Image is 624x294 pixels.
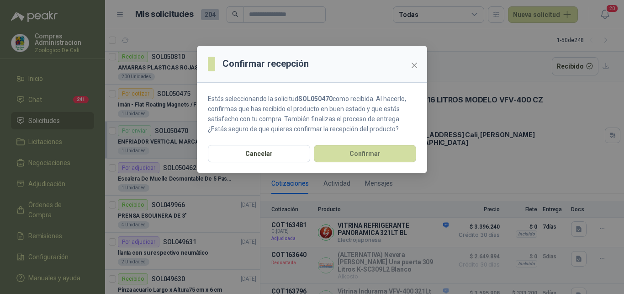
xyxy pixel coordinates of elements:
[208,94,416,134] p: Estás seleccionando la solicitud como recibida. Al hacerlo, confirmas que has recibido el product...
[298,95,333,102] strong: SOL050470
[407,58,422,73] button: Close
[208,145,310,162] button: Cancelar
[314,145,416,162] button: Confirmar
[222,57,309,71] h3: Confirmar recepción
[411,62,418,69] span: close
